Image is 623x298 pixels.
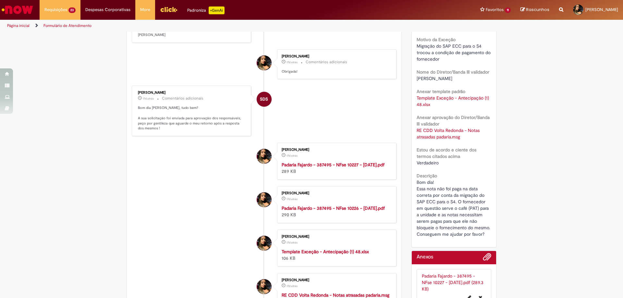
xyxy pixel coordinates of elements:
small: Comentários adicionais [306,59,347,65]
span: Rascunhos [526,6,549,13]
span: 11 [505,7,511,13]
p: +GenAi [209,6,225,14]
p: Bom dia [PERSON_NAME], tudo bem? A sua solicitação foi enviada para aprovação dos responsáveis, p... [138,105,246,131]
div: 290 KB [282,205,390,218]
a: Formulário de Atendimento [43,23,92,28]
div: [PERSON_NAME] [282,191,390,195]
small: Comentários adicionais [162,96,203,101]
div: Julia Jeronymo Marques [257,149,272,164]
b: Motivo da Exceção [417,37,456,42]
a: RE CDD Volta Redonda - Notas atrasadas padaria.msg [282,292,389,298]
span: Despesas Corporativas [85,6,130,13]
span: 17d atrás [287,60,298,64]
a: Página inicial [7,23,30,28]
img: ServiceNow [1,3,34,16]
b: Descrição [417,173,437,179]
div: [PERSON_NAME] [282,235,390,239]
div: [PERSON_NAME] [138,91,246,95]
div: Julia Jeronymo Marques [257,236,272,251]
time: 15/09/2025 09:32:27 [287,241,298,244]
a: Padaria Fajardo - 387495 - NFse 10227 - [DATE].pdf [282,162,385,168]
span: [PERSON_NAME] [585,7,618,12]
div: Sabrina Da Silva Oliveira [257,92,272,107]
span: 17d atrás [143,97,154,101]
div: [PERSON_NAME] [282,278,390,282]
div: [PERSON_NAME] [282,148,390,152]
span: 17d atrás [287,197,298,201]
a: Padaria Fajardo - 387495 - NFse 10227 - [DATE].pdf (289.3 KB) [422,273,483,292]
b: Anexar aprovação do Diretor/Banda III validador [417,114,490,127]
a: Download de Template Exceção - Antecipação (1) 48.xlsx [417,95,490,107]
div: Julia Jeronymo Marques [257,279,272,294]
span: Favoritos [486,6,504,13]
div: 106 KB [282,248,390,261]
p: Obrigada! [282,69,390,74]
time: 15/09/2025 09:36:50 [287,154,298,158]
div: 289 KB [282,161,390,174]
span: More [140,6,150,13]
a: Download de RE CDD Volta Redonda - Notas atrasadas padaria.msg [417,127,481,140]
img: click_logo_yellow_360x200.png [160,5,177,14]
a: Rascunhos [520,7,549,13]
b: Anexar template padrão [417,89,465,94]
button: Adicionar anexos [483,253,491,264]
span: Requisições [44,6,67,13]
span: 17d atrás [287,241,298,244]
time: 15/09/2025 10:02:09 [143,97,154,101]
div: Julia Jeronymo Marques [257,192,272,207]
div: Julia Jeronymo Marques [257,55,272,70]
span: 17d atrás [287,284,298,288]
div: Padroniza [187,6,225,14]
span: Migração do SAP ECC para o S4 trocou a condição de pagamento do fornecedor [417,43,492,62]
span: Bom dia! Essa nota não foi paga na data correta por conta da migração do SAP ECC para o S4. O for... [417,179,491,237]
b: Nome do Diretor/Banda III validador [417,69,489,75]
span: Verdadeiro [417,160,439,166]
b: Estou de acordo e ciente dos termos citados acima [417,147,476,159]
ul: Trilhas de página [5,20,410,32]
a: Template Exceção - Antecipação (1) 48.xlsx [282,249,369,255]
time: 15/09/2025 09:36:42 [287,197,298,201]
div: [PERSON_NAME] [282,54,390,58]
a: Padaria Fajardo - 387495 - NFse 10226 - [DATE].pdf [282,205,385,211]
span: [PERSON_NAME] [417,76,452,81]
time: 15/09/2025 09:14:15 [287,284,298,288]
span: 17d atrás [287,154,298,158]
time: 15/09/2025 10:08:01 [287,60,298,64]
span: 23 [68,7,76,13]
span: SDS [260,91,268,107]
h2: Anexos [417,254,433,260]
